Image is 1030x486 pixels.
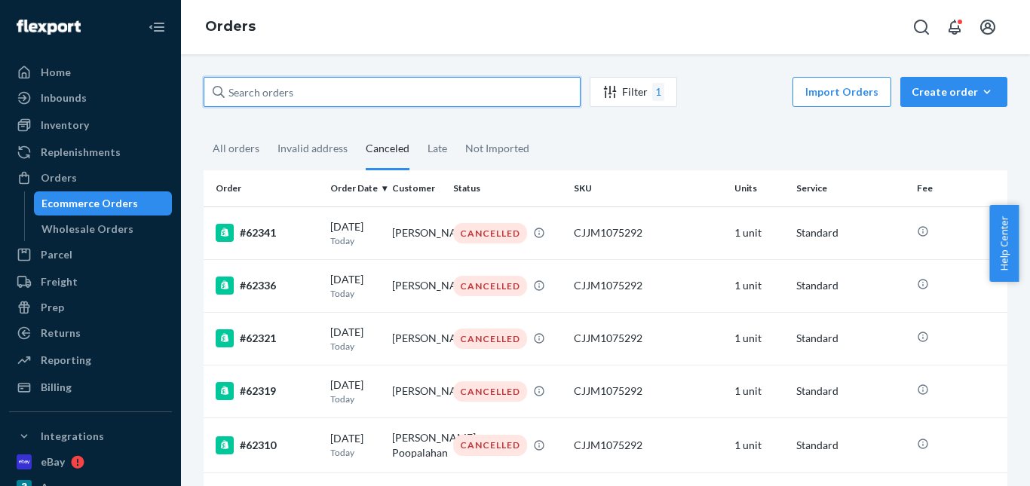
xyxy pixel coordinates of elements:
div: Ecommerce Orders [41,196,138,211]
div: CANCELLED [453,329,527,349]
div: Inventory [41,118,89,133]
div: CJJM1075292 [574,438,722,453]
div: [DATE] [330,377,380,405]
div: Billing [41,380,72,395]
a: Reporting [9,348,172,372]
div: Invalid address [277,129,348,168]
a: Orders [205,18,256,35]
div: CJJM1075292 [574,384,722,399]
td: [PERSON_NAME] [386,312,448,365]
div: Create order [912,84,996,99]
div: CANCELLED [453,276,527,296]
a: eBay [9,450,172,474]
td: 1 unit [728,259,790,312]
th: Order [204,170,324,206]
div: #62310 [216,436,318,454]
a: Orders [9,166,172,190]
div: Home [41,65,71,80]
button: Help Center [989,205,1019,282]
td: [PERSON_NAME] [386,365,448,417]
div: Prep [41,300,64,315]
input: Search orders [204,77,581,107]
a: Home [9,60,172,84]
button: Import Orders [792,77,891,107]
div: Integrations [41,429,104,444]
a: Replenishments [9,140,172,164]
div: CANCELLED [453,223,527,243]
div: CJJM1075292 [574,331,722,346]
div: 1 [652,83,664,101]
a: Returns [9,321,172,345]
p: Standard [796,384,905,399]
p: Today [330,446,380,459]
button: Filter [590,77,677,107]
p: Standard [796,278,905,293]
a: Parcel [9,243,172,267]
div: Replenishments [41,145,121,160]
td: 1 unit [728,418,790,473]
p: Today [330,287,380,300]
p: Today [330,393,380,405]
div: Reporting [41,353,91,368]
img: Flexport logo [17,20,81,35]
th: Fee [911,170,1007,206]
a: Ecommerce Orders [34,191,173,215]
div: Freight [41,274,78,289]
div: CANCELLED [453,435,527,455]
a: Inbounds [9,86,172,110]
div: #62321 [216,329,318,347]
button: Open Search Box [906,12,937,42]
td: 1 unit [728,312,790,365]
div: Wholesale Orders [41,222,133,237]
p: Today [330,340,380,353]
a: Prep [9,295,172,319]
button: Integrations [9,424,172,448]
div: #62319 [216,382,318,400]
button: Create order [900,77,1007,107]
p: Standard [796,438,905,453]
div: [DATE] [330,431,380,459]
td: [PERSON_NAME] Poopalahan [386,418,448,473]
div: Returns [41,326,81,341]
div: Late [428,129,447,168]
div: [DATE] [330,272,380,300]
a: Billing [9,375,172,399]
p: Standard [796,331,905,346]
div: #62341 [216,224,318,242]
th: Service [790,170,911,206]
a: Wholesale Orders [34,217,173,241]
div: All orders [213,129,259,168]
div: CJJM1075292 [574,225,722,240]
div: Inbounds [41,90,87,105]
th: Units [728,170,790,206]
button: Open account menu [973,12,1003,42]
a: Inventory [9,113,172,137]
div: Orders [41,170,77,185]
div: Parcel [41,247,72,262]
td: 1 unit [728,206,790,259]
a: Freight [9,270,172,294]
div: eBay [41,454,65,469]
ol: breadcrumbs [193,5,268,49]
div: Customer [392,182,442,194]
th: Status [447,170,568,206]
p: Today [330,234,380,247]
div: #62336 [216,277,318,295]
div: Filter [590,83,676,101]
p: Standard [796,225,905,240]
th: SKU [568,170,728,206]
th: Order Date [324,170,386,206]
td: 1 unit [728,365,790,417]
button: Close Navigation [142,12,172,42]
div: Canceled [366,129,409,170]
div: Not Imported [465,129,529,168]
button: Open notifications [940,12,970,42]
div: CANCELLED [453,381,527,402]
div: [DATE] [330,219,380,247]
div: [DATE] [330,325,380,353]
td: [PERSON_NAME] [386,206,448,259]
div: CJJM1075292 [574,278,722,293]
td: [PERSON_NAME] [386,259,448,312]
